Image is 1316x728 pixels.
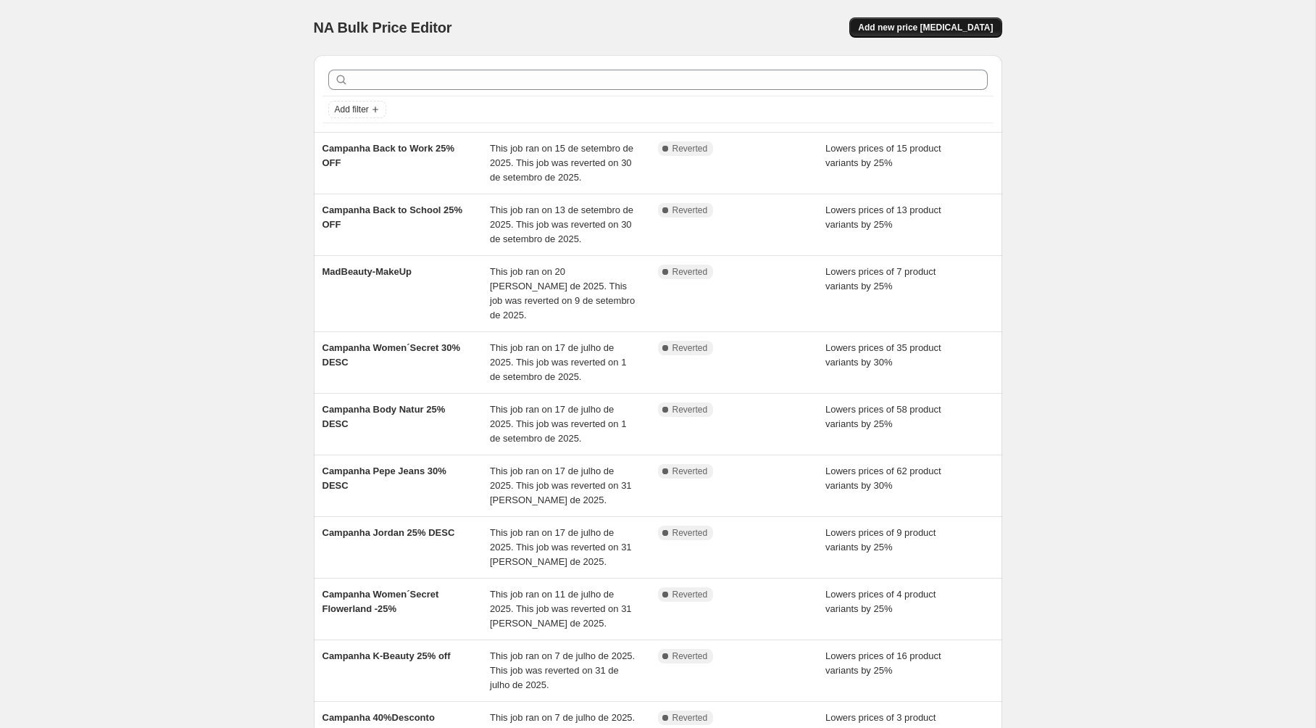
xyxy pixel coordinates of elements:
[672,650,708,662] span: Reverted
[825,342,941,368] span: Lowers prices of 35 product variants by 30%
[825,404,941,429] span: Lowers prices of 58 product variants by 25%
[322,650,451,661] span: Campanha K-Beauty 25% off
[322,204,463,230] span: Campanha Back to School 25% OFF
[490,342,626,382] span: This job ran on 17 de julho de 2025. This job was reverted on 1 de setembro de 2025.
[490,143,633,183] span: This job ran on 15 de setembro de 2025. This job was reverted on 30 de setembro de 2025.
[335,104,369,115] span: Add filter
[825,266,936,291] span: Lowers prices of 7 product variants by 25%
[322,342,461,368] span: Campanha Women´Secret 30% DESC
[672,712,708,724] span: Reverted
[825,589,936,614] span: Lowers prices of 4 product variants by 25%
[825,527,936,553] span: Lowers prices of 9 product variants by 25%
[322,466,446,491] span: Campanha Pepe Jeans 30% DESC
[672,527,708,539] span: Reverted
[672,266,708,278] span: Reverted
[314,20,452,36] span: NA Bulk Price Editor
[322,404,446,429] span: Campanha Body Natur 25% DESC
[328,101,386,118] button: Add filter
[825,466,941,491] span: Lowers prices of 62 product variants by 30%
[672,404,708,415] span: Reverted
[490,266,635,320] span: This job ran on 20 [PERSON_NAME] de 2025. This job was reverted on 9 de setembro de 2025.
[322,712,435,723] span: Campanha 40%Desconto
[672,342,708,354] span: Reverted
[825,204,941,230] span: Lowers prices of 13 product variants by 25%
[672,589,708,600] span: Reverted
[672,143,708,154] span: Reverted
[672,204,708,216] span: Reverted
[825,143,941,168] span: Lowers prices of 15 product variants by 25%
[849,17,1001,38] button: Add new price [MEDICAL_DATA]
[858,22,993,33] span: Add new price [MEDICAL_DATA]
[490,204,633,244] span: This job ran on 13 de setembro de 2025. This job was reverted on 30 de setembro de 2025.
[322,527,455,538] span: Campanha Jordan 25% DESC
[825,650,941,676] span: Lowers prices of 16 product variants by 25%
[490,466,632,505] span: This job ran on 17 de julho de 2025. This job was reverted on 31 [PERSON_NAME] de 2025.
[490,527,632,567] span: This job ran on 17 de julho de 2025. This job was reverted on 31 [PERSON_NAME] de 2025.
[672,466,708,477] span: Reverted
[322,143,455,168] span: Campanha Back to Work 25% OFF
[490,589,632,629] span: This job ran on 11 de julho de 2025. This job was reverted on 31 [PERSON_NAME] de 2025.
[322,266,412,277] span: MadBeauty-MakeUp
[490,650,635,690] span: This job ran on 7 de julho de 2025. This job was reverted on 31 de julho de 2025.
[322,589,439,614] span: Campanha Women´Secret Flowerland -25%
[490,404,626,444] span: This job ran on 17 de julho de 2025. This job was reverted on 1 de setembro de 2025.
